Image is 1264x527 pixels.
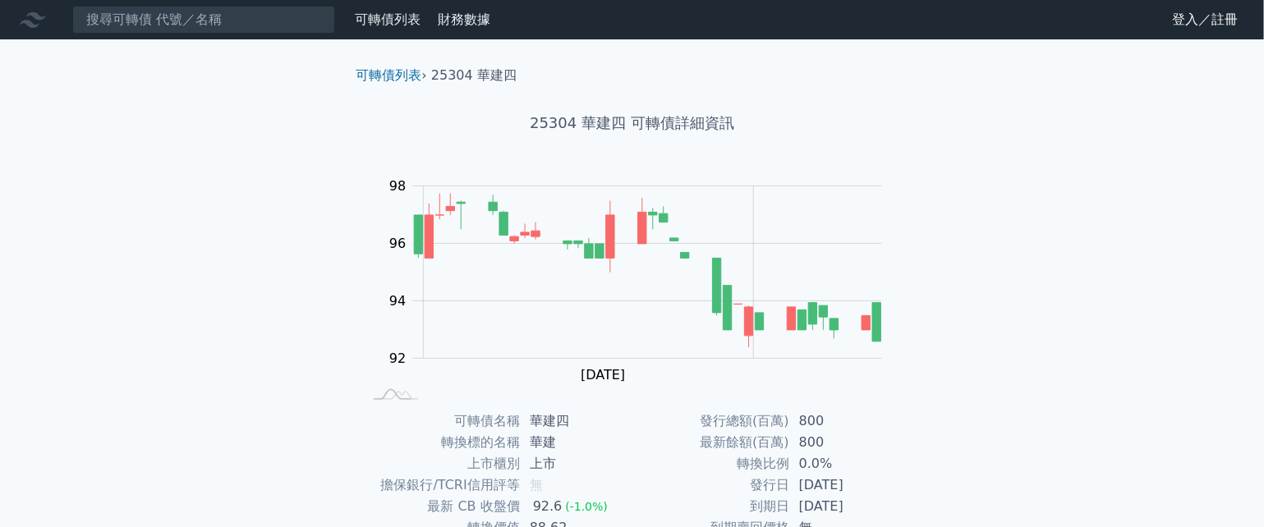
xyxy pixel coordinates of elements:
td: 最新 CB 收盤價 [363,496,520,517]
g: Chart [381,178,907,383]
td: 轉換標的名稱 [363,432,520,453]
td: 最新餘額(百萬) [632,432,789,453]
td: 上市櫃別 [363,453,520,474]
td: 發行總額(百萬) [632,410,789,432]
tspan: 98 [389,178,406,194]
tspan: 92 [389,351,406,366]
tspan: [DATE] [581,367,625,383]
a: 可轉債列表 [355,11,421,27]
input: 搜尋可轉債 代號／名稱 [72,6,335,34]
span: (-1.0%) [565,500,608,513]
td: 800 [789,410,902,432]
h1: 25304 華建四 可轉債詳細資訊 [343,112,922,135]
td: 可轉債名稱 [363,410,520,432]
li: 25304 華建四 [431,66,517,85]
td: 0.0% [789,453,902,474]
a: 財務數據 [438,11,490,27]
li: › [356,66,427,85]
td: 到期日 [632,496,789,517]
td: 上市 [520,453,632,474]
td: [DATE] [789,474,902,496]
td: 華建 [520,432,632,453]
tspan: 96 [389,236,406,251]
td: 發行日 [632,474,789,496]
span: 無 [530,477,543,493]
td: 800 [789,432,902,453]
td: 華建四 [520,410,632,432]
a: 可轉債列表 [356,67,422,83]
td: 擔保銀行/TCRI信用評等 [363,474,520,496]
div: 92.6 [530,496,566,517]
a: 登入／註冊 [1159,7,1251,33]
td: [DATE] [789,496,902,517]
tspan: 94 [389,293,406,309]
td: 轉換比例 [632,453,789,474]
